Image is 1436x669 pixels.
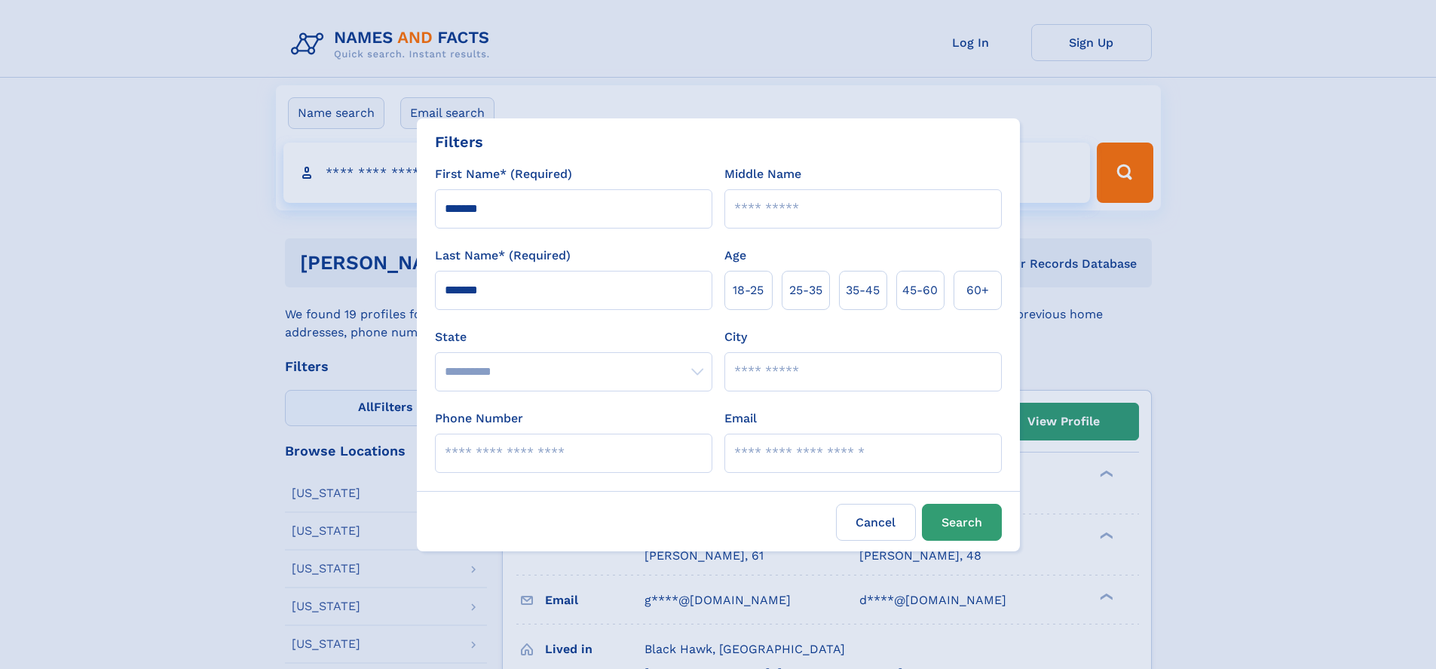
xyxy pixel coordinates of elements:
[435,328,712,346] label: State
[733,281,764,299] span: 18‑25
[435,130,483,153] div: Filters
[724,410,757,428] label: Email
[724,165,801,183] label: Middle Name
[435,247,571,265] label: Last Name* (Required)
[836,504,916,541] label: Cancel
[846,281,880,299] span: 35‑45
[902,281,938,299] span: 45‑60
[724,328,747,346] label: City
[966,281,989,299] span: 60+
[724,247,746,265] label: Age
[922,504,1002,541] button: Search
[435,165,572,183] label: First Name* (Required)
[789,281,822,299] span: 25‑35
[435,410,523,428] label: Phone Number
